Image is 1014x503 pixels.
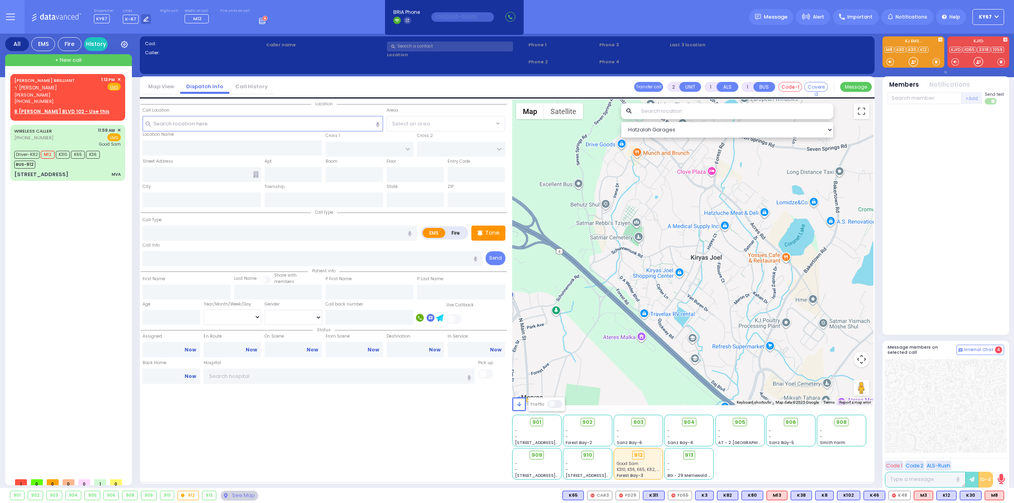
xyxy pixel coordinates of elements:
[896,13,927,21] span: Notifications
[616,491,640,500] div: FD29
[392,120,430,128] span: Select an area
[741,491,763,500] div: BLS
[393,9,420,16] span: BRIA Phone
[185,373,196,380] a: Now
[619,494,623,497] img: red-radio-icon.svg
[368,346,379,353] a: Now
[634,82,663,92] button: Transfer call
[387,107,398,114] label: Areas
[47,491,62,500] div: 903
[143,242,160,249] label: Call Info
[94,14,110,23] span: KY67
[308,268,339,274] span: Patient info
[112,171,121,177] div: MVA
[957,345,1004,355] button: Internal Chat 4
[633,418,644,426] span: 903
[94,9,114,13] label: Dispatcher
[820,434,822,440] span: -
[265,158,272,165] label: Apt
[684,418,695,426] span: 904
[718,428,720,434] span: -
[985,491,1004,500] div: M8
[837,491,860,500] div: K102
[160,491,174,500] div: 910
[160,9,178,13] label: Night unit
[667,473,712,478] span: BG - 29 Merriewold S.
[985,97,997,105] label: Turn off text
[764,13,787,21] span: Message
[221,491,258,501] div: See map
[979,13,992,21] span: KY67
[566,434,568,440] span: -
[515,467,517,473] span: -
[47,479,59,485] span: 0
[717,491,738,500] div: BLS
[791,491,812,500] div: BLS
[617,467,664,473] span: K310, K36, K65, K82, M12
[107,133,121,141] span: EMS
[882,39,944,45] label: KJ EMS...
[515,434,517,440] span: -
[326,133,340,139] label: Cross 1
[204,360,221,366] label: Hospital
[884,47,894,53] a: M8
[15,479,27,485] span: 1
[632,451,644,459] div: 912
[14,84,57,91] span: ר' [PERSON_NAME]
[667,467,670,473] span: -
[991,47,1004,53] a: 1059
[246,346,257,353] a: Now
[143,116,383,131] input: Search location here
[486,251,505,265] button: Send
[387,51,526,58] label: Location
[66,491,81,500] div: 904
[14,151,40,159] span: Driver-K82
[185,346,196,353] a: Now
[71,151,85,159] span: K65
[446,302,474,308] label: Use Callback
[840,82,872,92] button: Message
[234,275,257,282] label: Last Name
[94,479,106,485] span: 1
[566,473,640,478] span: [STREET_ADDRESS][PERSON_NAME]
[515,440,590,446] span: [STREET_ADDRESS][PERSON_NAME]
[515,428,517,434] span: -
[31,479,43,485] span: 0
[31,37,55,51] div: EMS
[530,401,544,407] label: Traffic
[544,103,583,119] button: Show satellite imagery
[695,491,714,500] div: K3
[204,301,261,307] div: Year/Month/Week/Day
[274,279,294,285] span: members
[110,479,122,485] span: 0
[963,47,976,53] a: FD55
[532,418,541,426] span: 901
[985,91,1004,97] span: Send text
[490,346,501,353] a: Now
[892,494,896,497] img: red-radio-icon.svg
[326,333,383,340] label: From Scene
[274,272,297,278] small: Share with
[854,103,869,119] button: Toggle fullscreen view
[815,491,834,500] div: BLS
[265,333,322,340] label: On Scene
[528,42,597,48] span: Phone 1
[528,59,597,65] span: Phone 2
[566,440,592,446] span: Forest Bay-2
[514,395,540,405] a: Open this area in Google Maps (opens a new window)
[387,333,444,340] label: Destination
[104,491,119,500] div: 906
[84,37,108,51] a: History
[204,368,475,383] input: Search hospital
[791,491,812,500] div: K38
[141,491,156,500] div: 909
[326,158,337,165] label: Room
[178,491,198,500] div: 912
[117,127,121,134] span: ✕
[265,184,284,190] label: Township
[14,98,53,104] span: [PHONE_NUMBER]
[417,276,443,282] label: P Last Name
[936,491,957,500] div: K12
[778,82,802,92] button: Code-1
[562,491,584,500] div: K65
